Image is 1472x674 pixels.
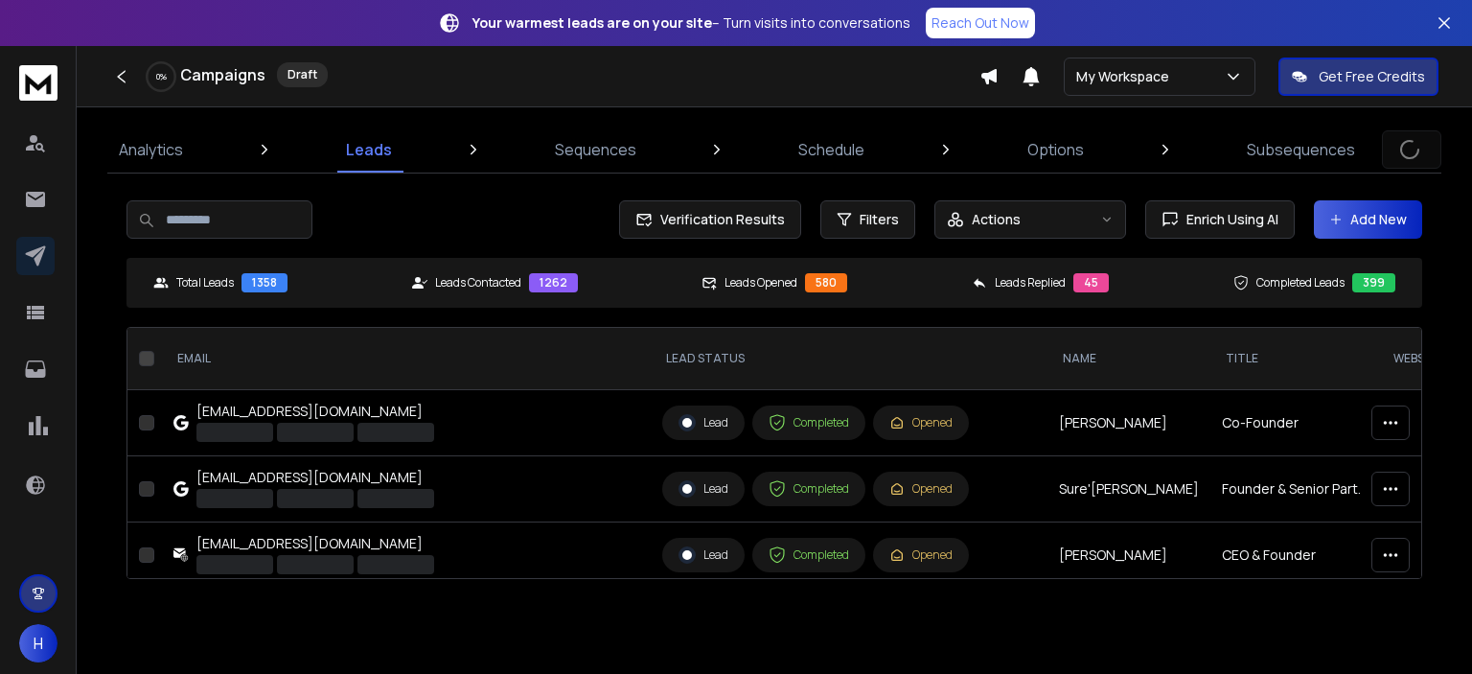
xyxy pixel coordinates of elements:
p: Leads Contacted [435,275,521,291]
button: Add New [1314,200,1422,239]
th: EMAIL [162,328,651,390]
p: Get Free Credits [1319,67,1425,86]
div: 1262 [529,273,578,292]
div: Draft [277,62,328,87]
td: Co-Founder [1210,390,1378,456]
a: Analytics [107,127,195,173]
strong: Your warmest leads are on your site [472,13,712,32]
button: Verification Results [619,200,801,239]
div: Opened [889,415,953,430]
p: My Workspace [1076,67,1177,86]
div: Completed [769,480,849,498]
div: Lead [678,414,728,431]
p: Sequences [555,138,636,161]
button: Enrich Using AI [1145,200,1295,239]
span: Enrich Using AI [1179,210,1278,229]
th: title [1210,328,1378,390]
p: Leads Replied [995,275,1066,291]
p: Analytics [119,138,183,161]
td: [PERSON_NAME] [1047,523,1210,589]
button: Filters [820,200,915,239]
div: Opened [889,481,953,497]
div: Completed [769,414,849,431]
button: H [19,624,57,662]
p: Total Leads [176,275,234,291]
td: CEO & Founder [1210,523,1378,589]
p: Actions [972,210,1021,229]
td: Sure'[PERSON_NAME] [1047,456,1210,523]
p: Leads Opened [724,275,797,291]
div: 1358 [241,273,287,292]
a: Subsequences [1235,127,1367,173]
p: Subsequences [1247,138,1355,161]
div: [EMAIL_ADDRESS][DOMAIN_NAME] [196,534,434,553]
a: Sequences [543,127,648,173]
div: Opened [889,547,953,563]
td: [PERSON_NAME] [1047,390,1210,456]
p: Completed Leads [1256,275,1345,291]
div: 399 [1352,273,1395,292]
div: Lead [678,546,728,564]
p: 0 % [156,71,167,82]
div: [EMAIL_ADDRESS][DOMAIN_NAME] [196,468,434,487]
div: 45 [1073,273,1109,292]
span: Verification Results [653,210,785,229]
p: Reach Out Now [931,13,1029,33]
a: Leads [334,127,403,173]
img: logo [19,65,57,101]
a: Reach Out Now [926,8,1035,38]
th: NAME [1047,328,1210,390]
p: – Turn visits into conversations [472,13,910,33]
td: Founder & Senior Partner [1210,456,1378,523]
p: Leads [346,138,392,161]
div: Completed [769,546,849,564]
h1: Campaigns [180,63,265,86]
div: Lead [678,480,728,498]
div: [EMAIL_ADDRESS][DOMAIN_NAME] [196,402,434,421]
button: Get Free Credits [1278,58,1438,96]
th: LEAD STATUS [651,328,1047,390]
a: Schedule [787,127,876,173]
p: Schedule [798,138,864,161]
a: Options [1016,127,1095,173]
span: Filters [860,210,899,229]
p: Options [1027,138,1084,161]
div: 580 [805,273,847,292]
